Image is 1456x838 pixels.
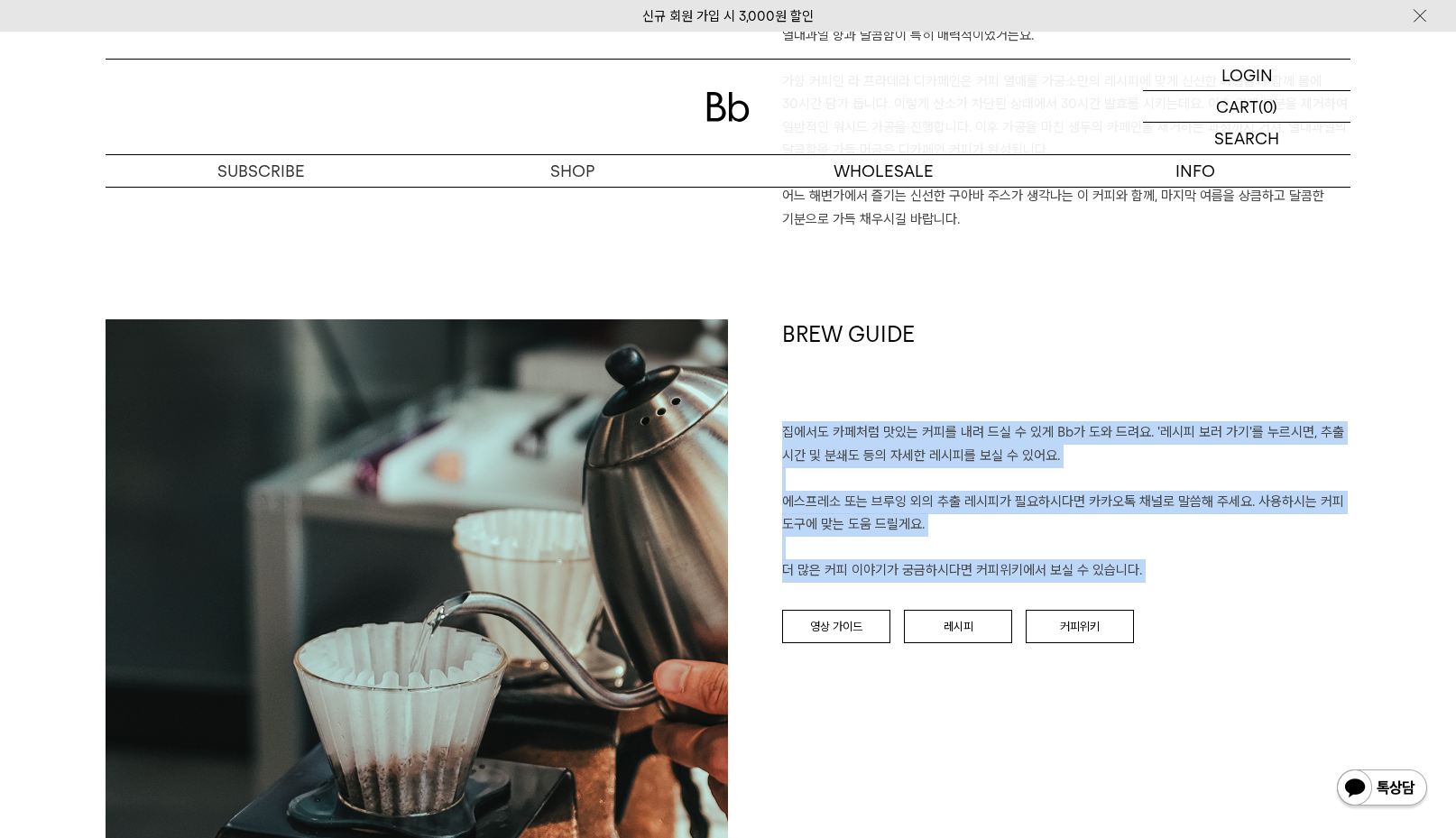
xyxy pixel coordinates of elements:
[728,155,1039,187] p: WHOLESALE
[782,421,1350,583] p: 집에서도 카페처럼 맛있는 커피를 내려 드실 ﻿수 있게 Bb가 도와 드려요. '레시피 보러 가기'를 누르시면, 추출 시간 및 분쇄도 등의 자세한 레시피를 보실 수 있어요. 에스...
[782,610,890,644] a: 영상 가이드
[1221,60,1273,90] p: LOGIN
[642,8,814,24] a: 신규 회원 가입 시 3,000원 할인
[417,155,728,187] a: SHOP
[1216,91,1258,122] p: CART
[1258,91,1277,122] p: (0)
[782,319,1350,422] h1: BREW GUIDE
[706,92,750,122] img: 로고
[1026,610,1134,644] a: 커피위키
[1214,123,1279,154] p: SEARCH
[1335,768,1429,811] img: 카카오톡 채널 1:1 채팅 버튼
[1039,155,1350,187] p: INFO
[904,610,1012,644] a: 레시피
[1143,60,1350,91] a: LOGIN
[1143,91,1350,123] a: CART (0)
[106,155,417,187] a: SUBSCRIBE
